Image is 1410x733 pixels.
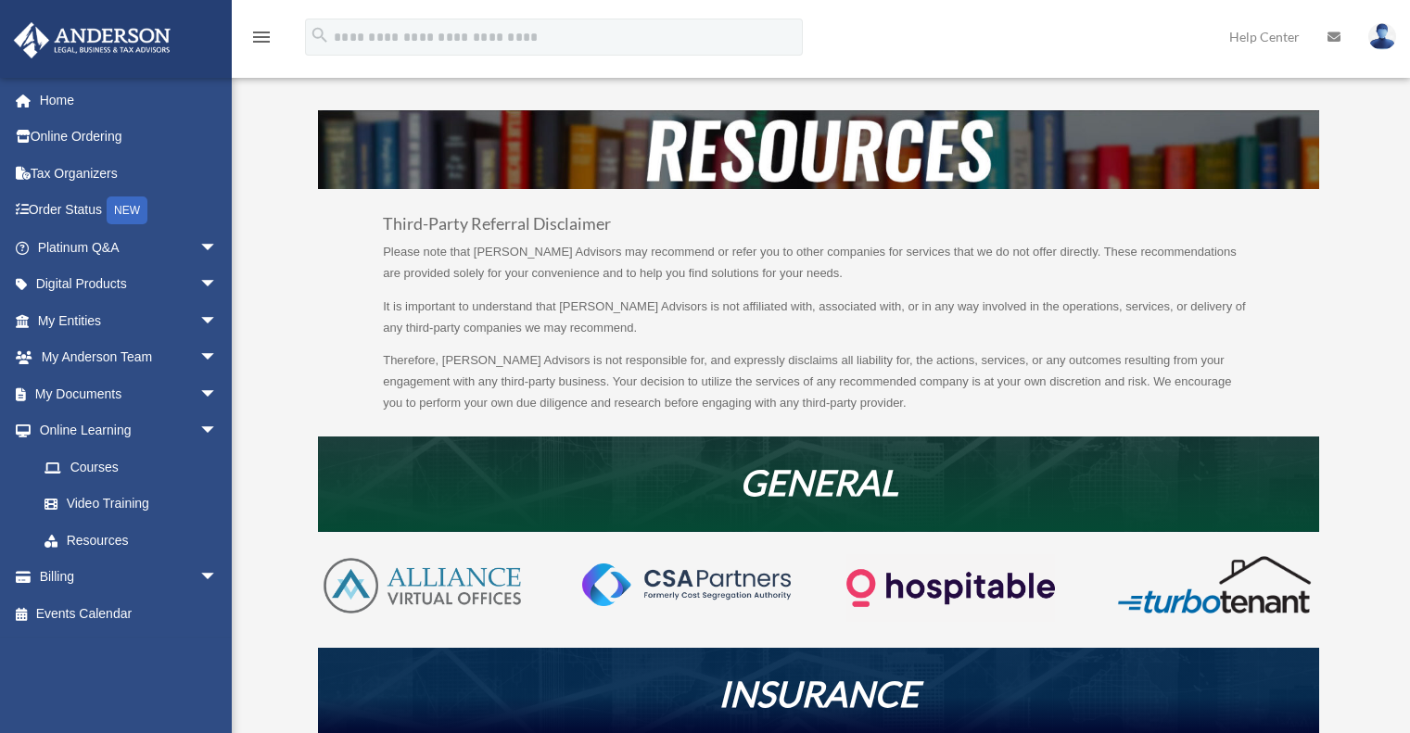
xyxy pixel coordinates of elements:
a: Digital Productsarrow_drop_down [13,266,246,303]
img: AVO-logo-1-color [318,554,527,617]
a: Online Learningarrow_drop_down [13,412,246,449]
a: My Anderson Teamarrow_drop_down [13,339,246,376]
a: Platinum Q&Aarrow_drop_down [13,229,246,266]
a: My Documentsarrow_drop_down [13,375,246,412]
span: arrow_drop_down [199,339,236,377]
p: Therefore, [PERSON_NAME] Advisors is not responsible for, and expressly disclaims all liability f... [383,350,1254,413]
img: CSA-partners-Formerly-Cost-Segregation-Authority [582,563,791,606]
img: Logo-transparent-dark [846,554,1055,622]
span: arrow_drop_down [199,302,236,340]
a: Order StatusNEW [13,192,246,230]
a: My Entitiesarrow_drop_down [13,302,246,339]
img: resources-header [318,110,1319,188]
img: Anderson Advisors Platinum Portal [8,22,176,58]
img: turbotenant [1110,554,1318,615]
a: Tax Organizers [13,155,246,192]
a: Home [13,82,246,119]
a: Resources [26,522,236,559]
span: arrow_drop_down [199,559,236,597]
img: User Pic [1368,23,1396,50]
span: arrow_drop_down [199,412,236,450]
a: Video Training [26,486,246,523]
em: INSURANCE [718,672,919,714]
span: arrow_drop_down [199,375,236,413]
i: menu [250,26,273,48]
a: menu [250,32,273,48]
div: NEW [107,196,147,224]
a: Courses [26,449,246,486]
span: arrow_drop_down [199,229,236,267]
i: search [310,25,330,45]
p: It is important to understand that [PERSON_NAME] Advisors is not affiliated with, associated with... [383,297,1254,351]
a: Billingarrow_drop_down [13,559,246,596]
a: Events Calendar [13,595,246,632]
a: Online Ordering [13,119,246,156]
h3: Third-Party Referral Disclaimer [383,216,1254,242]
p: Please note that [PERSON_NAME] Advisors may recommend or refer you to other companies for service... [383,242,1254,297]
span: arrow_drop_down [199,266,236,304]
em: GENERAL [740,461,898,503]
